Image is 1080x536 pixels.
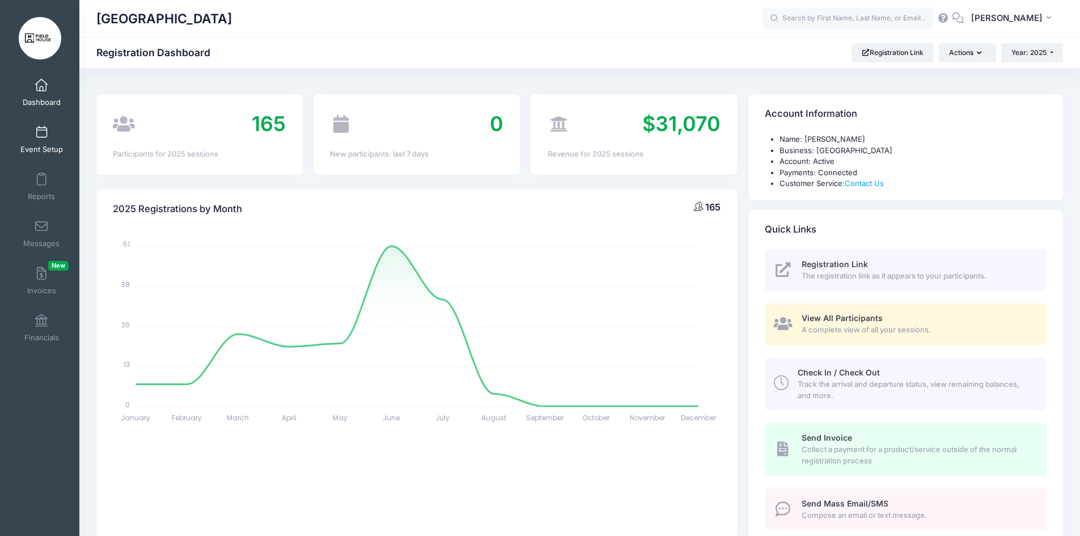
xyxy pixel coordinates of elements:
a: View All Participants A complete view of all your sessions. [765,303,1047,345]
span: Registration Link [802,259,868,269]
li: Account: Active [780,156,1047,167]
h1: [GEOGRAPHIC_DATA] [96,6,232,32]
div: Participants for 2025 sessions [113,149,286,160]
h1: Registration Dashboard [96,47,220,58]
a: Reports [15,167,69,206]
a: Check In / Check Out Track the arrival and departure status, view remaining balances, and more. [765,358,1047,410]
span: Financials [24,333,59,343]
li: Name: [PERSON_NAME] [780,134,1047,145]
span: Compose an email or text message. [802,510,1034,521]
tspan: 0 [126,399,130,409]
tspan: July [435,413,450,423]
tspan: May [333,413,348,423]
div: New participants: last 7 days [330,149,503,160]
a: Send Invoice Collect a payment for a product/service outside of the normal registration process [765,423,1047,475]
tspan: 13 [124,360,130,369]
li: Payments: Connected [780,167,1047,179]
tspan: November [630,413,666,423]
span: Check In / Check Out [798,368,880,377]
a: Financials [15,308,69,348]
span: Collect a payment for a product/service outside of the normal registration process [802,444,1034,466]
tspan: October [583,413,611,423]
span: [PERSON_NAME] [971,12,1043,24]
h4: 2025 Registrations by Month [113,193,242,225]
a: Messages [15,214,69,254]
a: Dashboard [15,73,69,112]
a: Contact Us [845,179,884,188]
tspan: February [172,413,202,423]
tspan: March [227,413,249,423]
tspan: January [121,413,151,423]
a: Event Setup [15,120,69,159]
button: Actions [939,43,996,62]
span: Send Mass Email/SMS [802,499,888,508]
span: View All Participants [802,313,883,323]
button: Year: 2025 [1001,43,1063,62]
span: Send Invoice [802,433,852,442]
a: Registration Link The registration link as it appears to your participants. [765,250,1047,291]
span: Year: 2025 [1011,48,1047,57]
tspan: August [481,413,506,423]
span: Dashboard [23,98,61,107]
span: 165 [705,201,721,213]
h4: Quick Links [765,213,816,246]
span: 0 [490,111,503,136]
img: Marlton Field House [19,17,61,60]
span: 165 [252,111,286,136]
input: Search by First Name, Last Name, or Email... [763,7,933,30]
span: New [48,261,69,271]
tspan: June [383,413,400,423]
a: Registration Link [852,43,934,62]
a: Send Mass Email/SMS Compose an email or text message. [765,488,1047,530]
tspan: September [526,413,564,423]
span: Event Setup [20,145,63,154]
span: Reports [28,192,55,201]
tspan: 38 [122,280,130,289]
span: A complete view of all your sessions. [802,324,1034,336]
li: Business: [GEOGRAPHIC_DATA] [780,145,1047,157]
a: InvoicesNew [15,261,69,301]
li: Customer Service: [780,178,1047,189]
tspan: 26 [122,319,130,329]
div: Revenue for 2025 sessions [548,149,721,160]
tspan: April [282,413,297,423]
span: Invoices [27,286,56,296]
tspan: 51 [124,239,130,249]
span: $31,070 [642,111,721,136]
button: [PERSON_NAME] [964,6,1063,32]
tspan: December [681,413,717,423]
span: Track the arrival and departure status, view remaining balances, and more. [798,379,1034,401]
span: Messages [23,239,60,248]
span: The registration link as it appears to your participants. [802,271,1034,282]
h4: Account Information [765,98,857,130]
